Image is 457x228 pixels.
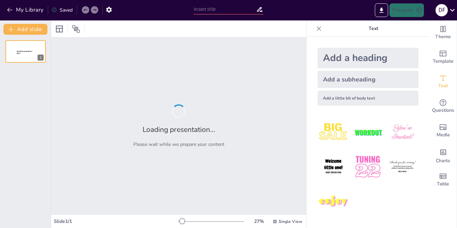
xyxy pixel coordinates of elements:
[436,3,448,17] button: D F
[318,186,349,217] img: 7.jpeg
[17,50,32,54] span: Sendsteps presentation editor
[436,157,450,165] span: Charts
[51,7,73,13] div: Saved
[437,131,450,139] span: Media
[3,24,47,35] button: Add slide
[429,143,457,168] div: Add charts and graphs
[437,180,449,188] span: Table
[436,4,448,16] div: D F
[429,168,457,192] div: Add a table
[318,117,349,148] img: 1.jpeg
[324,20,423,37] p: Text
[5,40,46,63] div: 1
[433,58,454,65] span: Template
[429,94,457,119] div: Get real-time input from your audience
[375,3,388,17] button: Export to PowerPoint
[432,107,454,114] span: Questions
[429,45,457,70] div: Add ready made slides
[72,25,80,33] span: Position
[38,55,44,61] div: 1
[352,117,384,148] img: 2.jpeg
[318,71,418,88] div: Add a subheading
[54,24,65,34] div: Layout
[438,82,448,90] span: Text
[318,48,418,68] div: Add a heading
[251,218,267,225] div: 27 %
[5,4,46,15] button: My Library
[389,3,424,17] button: Present
[279,219,302,224] span: Single View
[429,119,457,143] div: Add images, graphics, shapes or video
[133,141,224,148] p: Please wait while we prepare your content
[54,218,178,225] div: Slide 1 / 1
[318,91,418,106] div: Add a little bit of body text
[318,151,349,183] img: 4.jpeg
[352,151,384,183] img: 5.jpeg
[429,70,457,94] div: Add text boxes
[194,4,256,14] input: Insert title
[143,125,215,134] h2: Loading presentation...
[435,33,451,41] span: Theme
[387,151,418,183] img: 6.jpeg
[387,117,418,148] img: 3.jpeg
[429,20,457,45] div: Change the overall theme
